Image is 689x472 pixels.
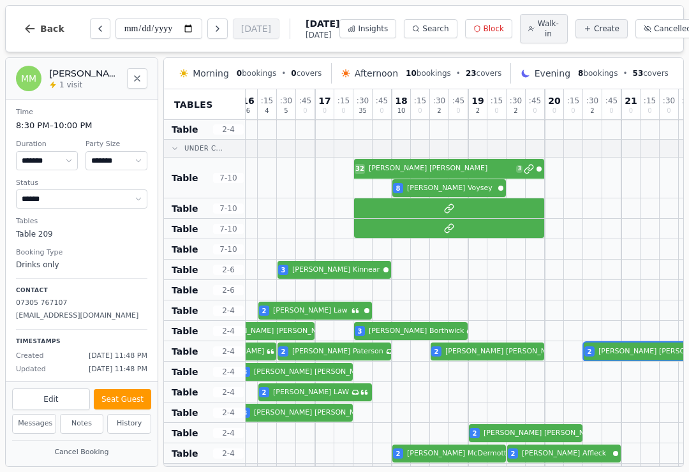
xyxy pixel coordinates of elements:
span: Under C... [184,144,223,153]
span: : 45 [605,97,618,105]
span: : 15 [337,97,350,105]
svg: Customer message [360,388,368,396]
span: 2 - 6 [213,265,244,275]
button: Messages [12,414,56,434]
span: [DATE] [306,17,339,30]
span: 2 [473,429,477,438]
span: [PERSON_NAME] [PERSON_NAME] [445,346,564,357]
span: Table [172,427,198,439]
span: : 15 [491,97,503,105]
span: 2 [588,347,592,357]
span: Walk-in [537,18,559,39]
span: Table [172,172,198,184]
button: Cancel Booking [12,445,151,461]
span: 2 - 4 [213,448,244,459]
span: [PERSON_NAME] [PERSON_NAME] [254,408,373,418]
button: Notes [60,414,104,434]
span: 0 [494,108,498,114]
span: 20 [548,96,560,105]
button: Next day [207,18,228,39]
span: 5 [284,108,288,114]
span: 2 [514,108,517,114]
span: Table [172,223,198,235]
span: [PERSON_NAME] [PERSON_NAME] [216,326,334,337]
span: • [281,68,286,78]
span: Table [172,243,198,256]
span: Tables [174,98,213,111]
span: 7 - 10 [213,224,244,234]
button: Close [127,68,147,89]
span: Insights [358,24,388,34]
span: 53 [633,69,644,78]
span: : 30 [357,97,369,105]
span: 2 - 4 [213,367,244,377]
span: 1 visit [59,80,82,90]
span: 0 [237,69,242,78]
span: Create [594,24,619,34]
span: 19 [471,96,484,105]
span: : 30 [586,97,598,105]
dt: Duration [16,139,78,150]
svg: Customer message [267,348,274,355]
span: 3 [281,265,286,275]
span: Evening [535,67,570,80]
span: [PERSON_NAME] Paterson [292,346,383,357]
span: 2 - 4 [213,408,244,418]
span: : 15 [644,97,656,105]
span: 0 [648,108,651,114]
span: Block [484,24,504,34]
button: Block [465,19,512,38]
span: Morning [193,67,229,80]
p: Timestamps [16,337,147,346]
span: [PERSON_NAME] LAW [273,387,349,398]
span: 2 [437,108,441,114]
span: 4 [265,108,269,114]
button: Search [404,19,457,38]
span: Table [172,325,198,337]
span: Created [16,351,44,362]
span: 2 - 4 [213,326,244,336]
span: 10 [406,69,417,78]
span: 32 [355,164,364,173]
span: Table [172,263,198,276]
button: Previous day [90,18,110,39]
span: 2 - 4 [213,346,244,357]
span: bookings [406,68,451,78]
span: bookings [237,68,276,78]
span: Table [172,284,198,297]
dd: 8:30 PM – 10:00 PM [16,119,147,132]
span: : 15 [261,97,273,105]
span: : 30 [663,97,675,105]
span: covers [466,68,501,78]
span: 6 [246,108,250,114]
span: 0 [341,108,345,114]
span: 0 [571,108,575,114]
span: [PERSON_NAME] Affleck [522,448,611,459]
span: 2 - 4 [213,124,244,135]
span: [PERSON_NAME] [PERSON_NAME] [484,428,602,439]
span: 2 [396,449,401,459]
span: [PERSON_NAME] Borthwick [369,326,464,337]
span: [DATE] [306,30,339,40]
span: [PERSON_NAME] [PERSON_NAME] [254,367,373,378]
span: 8 [396,184,401,193]
span: 0 [533,108,537,114]
span: Afternoon [355,67,398,80]
span: bookings [578,68,618,78]
span: Table [172,304,198,317]
span: 2 [262,306,267,316]
span: : 45 [299,97,311,105]
dd: Table 209 [16,228,147,240]
span: 0 [629,108,633,114]
span: 0 [418,108,422,114]
span: : 45 [376,97,388,105]
span: Search [422,24,448,34]
span: 21 [625,96,637,105]
span: Table [172,406,198,419]
span: 0 [291,69,296,78]
span: 7 - 10 [213,173,244,183]
span: 18 [395,96,407,105]
span: 3 [358,327,362,336]
span: 0 [380,108,383,114]
div: MM [16,66,41,91]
